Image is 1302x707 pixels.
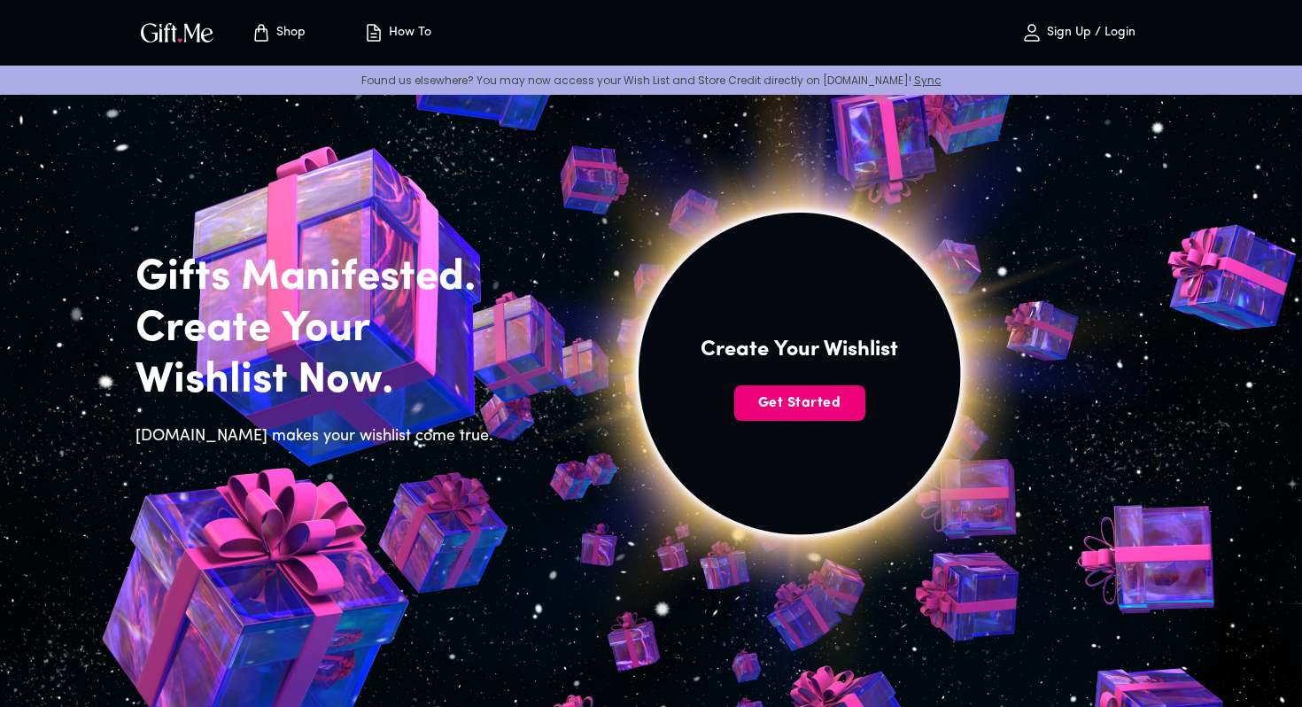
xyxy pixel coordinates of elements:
[734,385,865,421] button: Get Started
[1042,26,1135,41] p: Sign Up / Login
[348,4,446,61] button: How To
[989,4,1166,61] button: Sign Up / Login
[229,4,327,61] button: Store page
[136,252,504,304] h2: Gifts Manifested.
[136,424,504,449] h6: [DOMAIN_NAME] makes your wishlist come true.
[701,336,898,364] h4: Create Your Wishlist
[137,19,217,45] img: GiftMe Logo
[272,26,306,41] p: Shop
[914,73,942,88] a: Sync
[363,22,384,43] img: how-to.svg
[136,304,504,355] h2: Create Your
[14,73,1288,88] p: Found us elsewhere? You may now access your Wish List and Store Credit directly on [DOMAIN_NAME]!
[734,393,865,413] span: Get Started
[384,26,431,41] p: How To
[136,22,219,43] button: GiftMe Logo
[136,355,504,407] h2: Wishlist Now.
